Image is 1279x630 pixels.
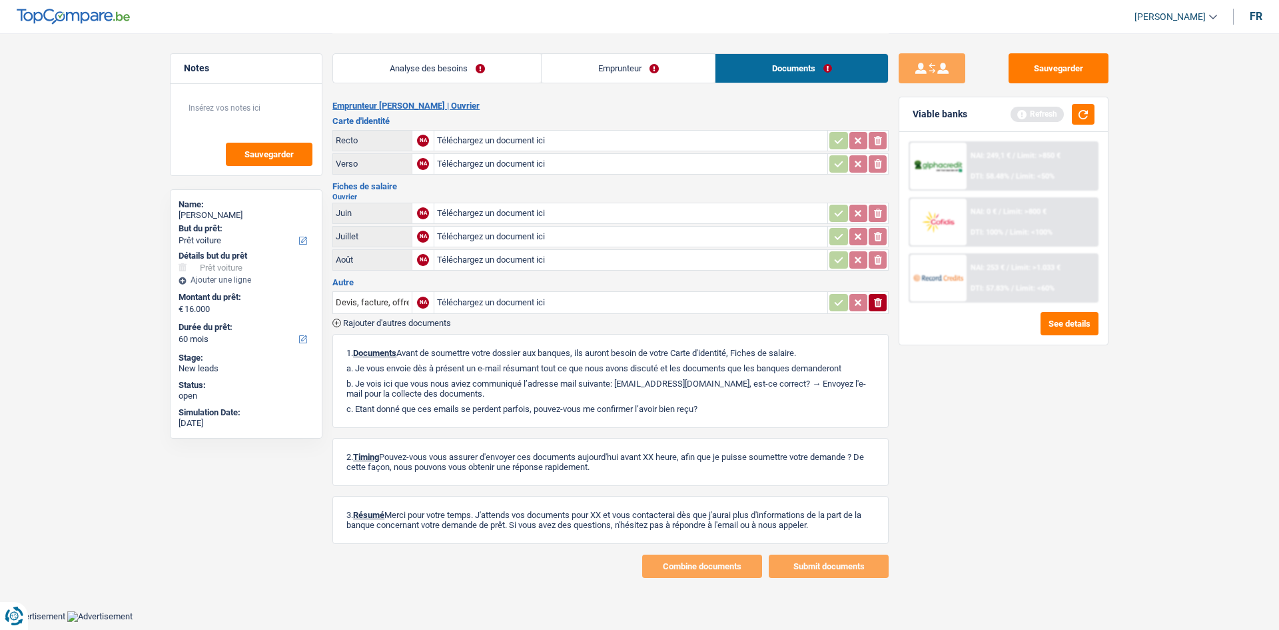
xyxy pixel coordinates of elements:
[1134,11,1206,23] span: [PERSON_NAME]
[1124,6,1217,28] a: [PERSON_NAME]
[184,63,308,74] h5: Notes
[179,292,311,303] label: Montant du prêt:
[179,251,314,261] div: Détails but du prêt
[332,319,451,327] button: Rajouter d'autres documents
[1016,172,1055,181] span: Limit: <50%
[332,117,889,125] h3: Carte d'identité
[179,223,311,234] label: But du prêt:
[332,101,889,111] h2: Emprunteur [PERSON_NAME] | Ouvrier
[417,135,429,147] div: NA
[417,231,429,243] div: NA
[353,510,384,520] span: Résumé
[346,452,875,472] p: 2. Pouvez-vous vous assurer d'envoyer ces documents aujourd'hui avant XX heure, afin que je puiss...
[971,284,1009,293] span: DTI: 57.83%
[353,452,379,462] span: Timing
[179,380,314,391] div: Status:
[1017,151,1061,160] span: Limit: >850 €
[332,182,889,191] h3: Fiches de salaire
[226,143,312,166] button: Sauvegarder
[913,265,963,290] img: Record Credits
[179,199,314,210] div: Name:
[999,207,1001,216] span: /
[971,263,1005,272] span: NAI: 253 €
[1041,312,1098,335] button: See details
[642,555,762,578] button: Combine documents
[1013,151,1015,160] span: /
[353,348,396,358] span: Documents
[971,207,997,216] span: NAI: 0 €
[1007,263,1009,272] span: /
[336,208,409,218] div: Juin
[1003,207,1047,216] span: Limit: >800 €
[913,209,963,234] img: Cofidis
[1250,10,1262,23] div: fr
[1010,228,1053,237] span: Limit: <100%
[179,210,314,221] div: [PERSON_NAME]
[67,611,133,622] img: Advertisement
[336,135,409,145] div: Recto
[179,391,314,401] div: open
[971,172,1009,181] span: DTI: 58.48%
[179,353,314,363] div: Stage:
[336,255,409,265] div: Août
[913,109,967,120] div: Viable banks
[244,150,294,159] span: Sauvegarder
[1005,228,1008,237] span: /
[336,231,409,241] div: Juillet
[346,510,875,530] p: 3. Merci pour votre temps. J'attends vos documents pour XX et vous contacterai dès que j'aurai p...
[1011,284,1014,293] span: /
[332,278,889,287] h3: Autre
[346,379,875,399] p: b. Je vois ici que vous nous aviez communiqué l’adresse mail suivante: [EMAIL_ADDRESS][DOMAIN_NA...
[417,207,429,219] div: NA
[17,9,130,25] img: TopCompare Logo
[179,407,314,418] div: Simulation Date:
[346,363,875,373] p: a. Je vous envoie dès à présent un e-mail résumant tout ce que nous avons discuté et les doc...
[179,275,314,285] div: Ajouter une ligne
[1011,263,1061,272] span: Limit: >1.033 €
[1009,53,1108,83] button: Sauvegarder
[179,418,314,429] div: [DATE]
[971,151,1011,160] span: NAI: 249,1 €
[542,54,715,83] a: Emprunteur
[336,159,409,169] div: Verso
[346,404,875,414] p: c. Etant donné que ces emails se perdent parfois, pouvez-vous me confirmer l’avoir bien reçu?
[346,348,875,358] p: 1. Avant de soumettre votre dossier aux banques, ils auront besoin de votre Carte d'identité, Fic...
[179,322,311,333] label: Durée du prêt:
[769,555,889,578] button: Submit documents
[332,193,889,201] h2: Ouvrier
[1011,107,1064,121] div: Refresh
[1016,284,1055,293] span: Limit: <60%
[417,297,429,309] div: NA
[1011,172,1014,181] span: /
[179,363,314,374] div: New leads
[417,158,429,170] div: NA
[417,254,429,266] div: NA
[715,54,888,83] a: Documents
[179,304,183,315] span: €
[333,54,541,83] a: Analyse des besoins
[913,159,963,174] img: AlphaCredit
[971,228,1003,237] span: DTI: 100%
[343,319,451,327] span: Rajouter d'autres documents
